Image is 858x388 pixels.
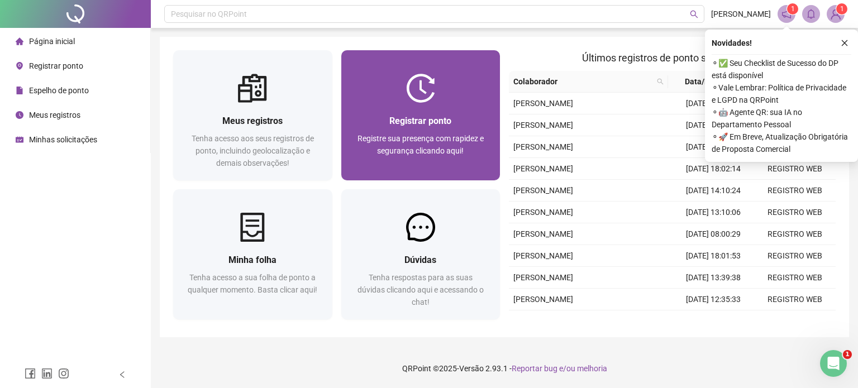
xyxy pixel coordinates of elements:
span: file [16,87,23,94]
a: DúvidasTenha respostas para as suas dúvidas clicando aqui e acessando o chat! [341,189,500,319]
span: schedule [16,136,23,143]
span: Espelho de ponto [29,86,89,95]
td: [DATE] 13:39:38 [673,267,754,289]
span: Últimos registros de ponto sincronizados [582,52,762,64]
td: [DATE] 18:01:53 [673,245,754,267]
span: Tenha acesso aos seus registros de ponto, incluindo geolocalização e demais observações! [192,134,314,167]
span: instagram [58,368,69,379]
span: Dúvidas [404,255,436,265]
td: REGISTRO WEB [754,180,836,202]
span: clock-circle [16,111,23,119]
span: [PERSON_NAME] [513,273,573,282]
span: Minhas solicitações [29,135,97,144]
span: ⚬ 🤖 Agente QR: sua IA no Departamento Pessoal [712,106,851,131]
span: [PERSON_NAME] [513,208,573,217]
span: Tenha respostas para as suas dúvidas clicando aqui e acessando o chat! [357,273,484,306]
span: Data/Hora [673,75,734,88]
td: [DATE] 08:00:29 [673,223,754,245]
span: left [118,371,126,379]
span: [PERSON_NAME] [513,295,573,304]
td: [DATE] 14:01:07 [673,93,754,114]
span: Reportar bug e/ou melhoria [512,364,607,373]
a: Registrar pontoRegistre sua presença com rapidez e segurança clicando aqui! [341,50,500,180]
td: [DATE] 13:10:06 [673,202,754,223]
span: Registre sua presença com rapidez e segurança clicando aqui! [357,134,484,155]
span: notification [781,9,792,19]
td: [DATE] 14:10:24 [673,180,754,202]
span: [PERSON_NAME] [711,8,771,20]
span: bell [806,9,816,19]
span: Meus registros [29,111,80,119]
td: REGISTRO WEB [754,267,836,289]
span: [PERSON_NAME] [513,99,573,108]
td: REGISTRO WEB [754,245,836,267]
span: ⚬ ✅ Seu Checklist de Sucesso do DP está disponível [712,57,851,82]
span: [PERSON_NAME] [513,121,573,130]
td: [DATE] 12:35:33 [673,289,754,310]
td: REGISTRO WEB [754,310,836,332]
span: ⚬ Vale Lembrar: Política de Privacidade e LGPD na QRPoint [712,82,851,106]
span: close [841,39,849,47]
span: 1 [840,5,844,13]
span: Registrar ponto [29,61,83,70]
span: linkedin [41,368,53,379]
td: REGISTRO WEB [754,289,836,310]
span: [PERSON_NAME] [513,229,573,238]
td: [DATE] 08:01:27 [673,310,754,332]
span: search [690,10,698,18]
a: Meus registrosTenha acesso aos seus registros de ponto, incluindo geolocalização e demais observa... [173,50,332,180]
span: ⚬ 🚀 Em Breve, Atualização Obrigatória de Proposta Comercial [712,131,851,155]
span: Novidades ! [712,37,752,49]
span: [PERSON_NAME] [513,186,573,195]
span: Página inicial [29,37,75,46]
td: [DATE] 08:00:22 [673,136,754,158]
span: environment [16,62,23,70]
span: Tenha acesso a sua folha de ponto a qualquer momento. Basta clicar aqui! [188,273,317,294]
td: REGISTRO WEB [754,202,836,223]
span: 1 [843,350,852,359]
span: [PERSON_NAME] [513,142,573,151]
img: 82103 [827,6,844,22]
span: [PERSON_NAME] [513,251,573,260]
iframe: Intercom live chat [820,350,847,377]
td: [DATE] 18:02:14 [673,158,754,180]
span: home [16,37,23,45]
footer: QRPoint © 2025 - 2.93.1 - [151,349,858,388]
span: 1 [791,5,795,13]
span: search [655,73,666,90]
td: [DATE] 13:01:57 [673,114,754,136]
span: Versão [459,364,484,373]
span: Minha folha [228,255,277,265]
span: Registrar ponto [389,116,451,126]
span: facebook [25,368,36,379]
a: Minha folhaTenha acesso a sua folha de ponto a qualquer momento. Basta clicar aqui! [173,189,332,319]
span: search [657,78,664,85]
span: [PERSON_NAME] [513,164,573,173]
span: Meus registros [222,116,283,126]
span: Colaborador [513,75,652,88]
sup: Atualize o seu contato no menu Meus Dados [836,3,847,15]
td: REGISTRO WEB [754,158,836,180]
td: REGISTRO WEB [754,223,836,245]
sup: 1 [787,3,798,15]
th: Data/Hora [668,71,747,93]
